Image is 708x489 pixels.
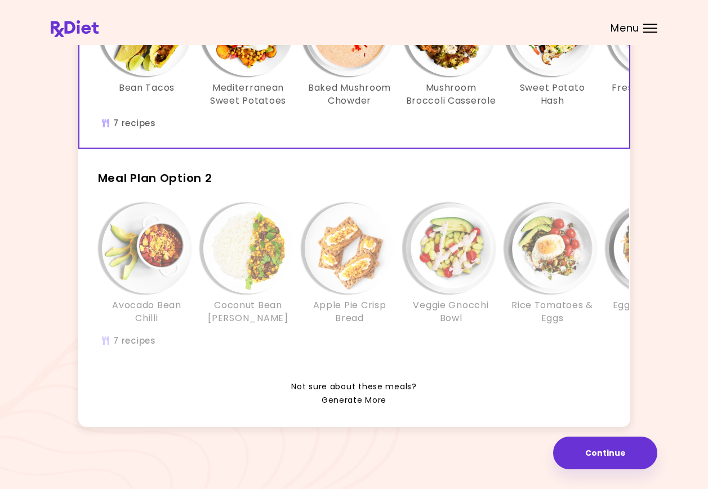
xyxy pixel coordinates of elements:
h3: Sweet Potato Hash [507,82,598,107]
h3: Mushroom Broccoli Casserole [406,82,496,107]
img: RxDiet [51,20,99,37]
div: Info - Egg Potato Salad - Meal Plan Option 2 [603,203,705,324]
div: Info - Rice Tomatoes & Eggs - Meal Plan Option 2 [502,203,603,324]
h3: Mediterranean Sweet Potatoes [203,82,293,107]
div: Info - Coconut Bean Curry - Meal Plan Option 2 [198,203,299,324]
span: Menu [611,23,639,33]
div: Info - Avocado Bean Chilli - Meal Plan Option 2 [96,203,198,324]
h3: Rice Tomatoes & Eggs [507,299,598,324]
div: Info - Apple Pie Crisp Bread - Meal Plan Option 2 [299,203,400,324]
span: Meal Plan Option 2 [98,170,212,186]
h3: Fresh Salsa Salad [612,82,695,94]
a: Generate More [322,394,386,407]
h3: Bean Tacos [119,82,175,94]
h3: Veggie Gnocchi Bowl [406,299,496,324]
span: Not sure about these meals? [291,380,416,394]
h3: Coconut Bean [PERSON_NAME] [203,299,293,324]
div: Info - Veggie Gnocchi Bowl - Meal Plan Option 2 [400,203,502,324]
h3: Egg Potato Salad [613,299,695,312]
h3: Avocado Bean Chilli [102,299,192,324]
h3: Apple Pie Crisp Bread [305,299,395,324]
h3: Baked Mushroom Chowder [305,82,395,107]
button: Continue [553,437,657,469]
